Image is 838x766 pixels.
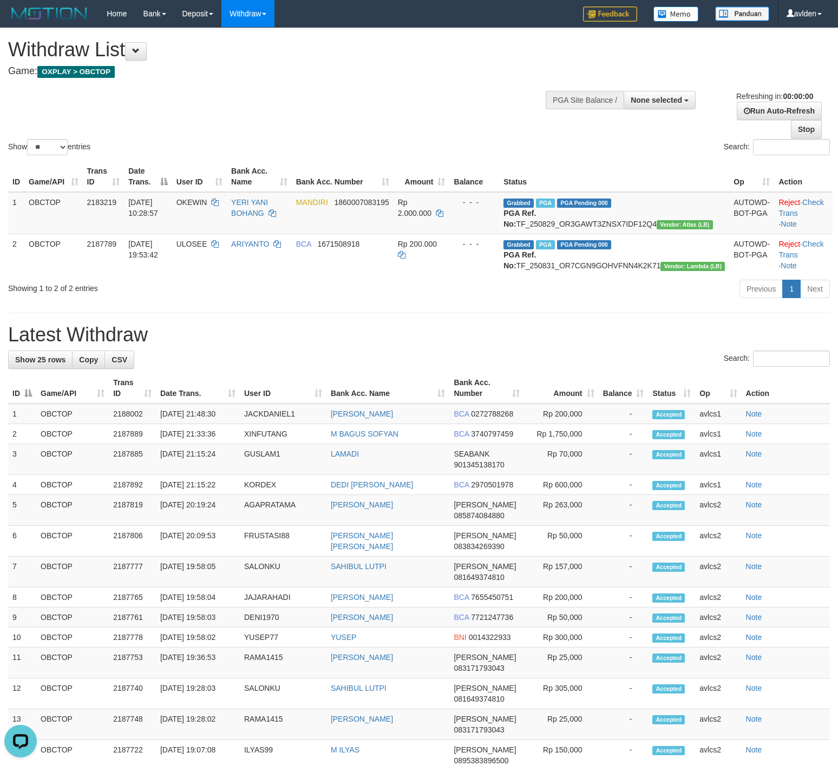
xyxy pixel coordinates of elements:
[156,424,240,444] td: [DATE] 21:33:36
[781,261,797,270] a: Note
[471,613,513,622] span: Copy 7721247736 to clipboard
[156,648,240,678] td: [DATE] 19:36:53
[156,404,240,424] td: [DATE] 21:48:30
[695,587,741,607] td: avlcs2
[729,234,774,275] td: AUTOWD-BOT-PGA
[454,197,495,208] div: - - -
[8,557,36,587] td: 7
[454,653,516,662] span: [PERSON_NAME]
[454,573,504,582] span: Copy 081649374810 to clipboard
[36,709,109,740] td: OBCTOP
[331,562,387,571] a: SAHIBUL LUTPI
[109,526,156,557] td: 2187806
[599,678,649,709] td: -
[652,746,685,755] span: Accepted
[8,66,548,77] h4: Game:
[156,373,240,404] th: Date Trans.: activate to sort column ascending
[742,373,830,404] th: Action
[454,450,489,458] span: SEABANK
[524,587,598,607] td: Rp 200,000
[599,424,649,444] td: -
[753,351,830,367] input: Search:
[176,198,207,207] span: OKEWIN
[8,607,36,628] td: 9
[87,198,117,207] span: 2183219
[128,240,158,259] span: [DATE] 19:53:42
[524,648,598,678] td: Rp 25,000
[454,664,504,672] span: Copy 083171793043 to clipboard
[503,199,534,208] span: Grabbed
[156,628,240,648] td: [DATE] 19:58:02
[746,562,762,571] a: Note
[109,607,156,628] td: 2187761
[8,351,73,369] a: Show 25 rows
[331,633,356,642] a: YUSEP
[724,351,830,367] label: Search:
[454,542,504,551] span: Copy 083834269390 to clipboard
[800,280,830,298] a: Next
[24,234,83,275] td: OBCTOP
[128,198,158,217] span: [DATE] 10:28:57
[109,424,156,444] td: 2187889
[8,678,36,709] td: 12
[36,495,109,526] td: OBCTOP
[737,102,822,120] a: Run Auto-Refresh
[156,475,240,495] td: [DATE] 21:15:22
[331,500,393,509] a: [PERSON_NAME]
[8,373,36,404] th: ID: activate to sort column descending
[599,628,649,648] td: -
[296,240,311,248] span: BCA
[524,444,598,475] td: Rp 70,000
[746,480,762,489] a: Note
[240,709,326,740] td: RAMA1415
[524,424,598,444] td: Rp 1,750,000
[172,161,227,192] th: User ID: activate to sort column ascending
[599,404,649,424] td: -
[783,92,813,101] strong: 00:00:00
[8,495,36,526] td: 5
[36,587,109,607] td: OBCTOP
[599,587,649,607] td: -
[231,240,269,248] a: ARIYANTO
[499,234,729,275] td: TF_250831_OR7CGN9GOHVFNN4K2K71
[503,240,534,249] span: Grabbed
[739,280,783,298] a: Previous
[746,715,762,723] a: Note
[599,373,649,404] th: Balance: activate to sort column ascending
[109,709,156,740] td: 2187748
[8,161,24,192] th: ID
[454,480,469,489] span: BCA
[231,198,268,217] a: YERI YANI BOHANG
[652,450,685,459] span: Accepted
[8,39,548,61] h1: Withdraw List
[36,607,109,628] td: OBCTOP
[331,531,393,551] a: [PERSON_NAME] [PERSON_NAME]
[454,562,516,571] span: [PERSON_NAME]
[454,684,516,692] span: [PERSON_NAME]
[652,430,685,439] span: Accepted
[454,430,469,438] span: BCA
[746,593,762,602] a: Note
[109,648,156,678] td: 2187753
[4,4,37,37] button: Open LiveChat chat widget
[8,587,36,607] td: 8
[454,715,516,723] span: [PERSON_NAME]
[454,633,466,642] span: BNI
[599,495,649,526] td: -
[652,613,685,623] span: Accepted
[8,404,36,424] td: 1
[240,628,326,648] td: YUSEP77
[599,557,649,587] td: -
[499,161,729,192] th: Status
[331,593,393,602] a: [PERSON_NAME]
[774,234,833,275] td: · ·
[36,557,109,587] td: OBCTOP
[454,500,516,509] span: [PERSON_NAME]
[36,678,109,709] td: OBCTOP
[557,199,611,208] span: PGA Pending
[746,531,762,540] a: Note
[156,678,240,709] td: [DATE] 19:28:03
[8,475,36,495] td: 4
[109,404,156,424] td: 2188002
[112,355,127,364] span: CSV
